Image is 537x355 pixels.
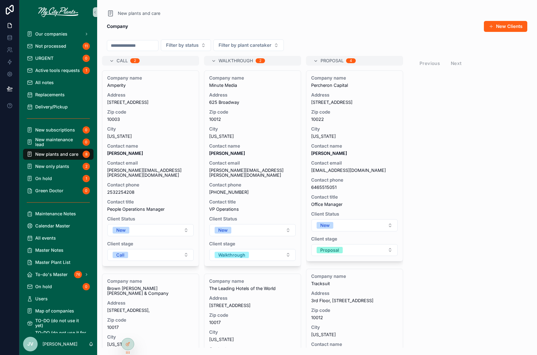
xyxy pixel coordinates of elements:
span: Contact phone [209,183,296,187]
span: City [209,127,296,131]
span: Proposal [321,58,344,64]
a: Company nameMinute MediaAddress625 BroadwayZip code10012City[US_STATE]Contact name[PERSON_NAME]Co... [204,70,301,266]
img: App logo [38,7,78,17]
span: Our companies [35,32,67,36]
a: To-do's Master76 [23,269,93,280]
span: Call [117,58,128,64]
strong: [PERSON_NAME] [209,151,245,156]
a: New plants and care [107,10,160,17]
span: City [209,330,296,335]
span: Map of companies [35,309,74,313]
a: Users [23,293,93,304]
a: On hold1 [23,173,93,184]
span: New subscriptions [35,128,75,132]
span: [US_STATE] [209,134,296,139]
span: [PHONE_NUMBER] [209,190,296,195]
p: [PERSON_NAME] [42,341,77,347]
span: Company name [209,279,296,284]
span: Address [311,291,398,296]
span: URGENT [35,56,53,61]
span: TO-DO (do not use it yet) [35,318,87,328]
span: Client stage [209,241,296,246]
span: [STREET_ADDRESS] [107,100,194,105]
span: [US_STATE] [209,337,296,342]
span: TO-DO (do not use it for now) [35,330,87,340]
div: 0 [83,126,90,134]
span: Contact name [311,144,398,148]
span: [US_STATE] [107,342,194,347]
span: Contact name [311,342,398,347]
span: Contact email [209,161,296,166]
div: 2 [83,163,90,170]
span: 10003 [107,117,194,122]
span: Address [311,93,398,97]
span: Zip code [209,313,296,318]
span: [EMAIL_ADDRESS][DOMAIN_NAME] [311,168,398,173]
span: Delivery/Pickup [35,104,68,109]
span: Company name [311,274,398,279]
span: 625 Broadway [209,100,296,105]
span: 10017 [107,325,194,330]
span: City [107,127,194,131]
span: City [311,127,398,131]
a: TO-DO (do not use it for now) [23,330,93,341]
span: [STREET_ADDRESS] [311,100,398,105]
span: Master Plant List [35,260,70,265]
span: 3rd Floor, [STREET_ADDRESS] [311,298,398,303]
span: City [107,335,194,340]
span: Company name [107,279,194,284]
span: Company name [107,76,194,80]
span: Users [35,296,48,301]
a: Maintenance Notes [23,208,93,219]
a: All notes [23,77,93,88]
span: 6465515051 [311,185,398,190]
span: People Operations Manager [107,207,194,212]
div: 2 [134,58,136,63]
div: scrollable content [19,24,97,333]
span: Master Notes [35,248,63,253]
div: New [116,227,126,234]
span: New plants and care [118,10,160,16]
span: 2532254208 [107,190,194,195]
a: Active tools requests1 [23,65,93,76]
span: All events [35,236,56,241]
span: Filter by plant caretaker [219,42,271,48]
div: 1 [83,67,90,74]
span: VP Operations [209,207,296,212]
span: [US_STATE] [311,134,398,139]
span: Green Doctor [35,188,63,193]
a: On hold0 [23,281,93,292]
span: Contact phone [107,183,194,187]
span: Client stage [107,241,194,246]
strong: [PERSON_NAME] [107,151,143,156]
span: Contact title [107,200,194,204]
span: Address [209,93,296,97]
a: Our companies [23,29,93,39]
a: Not processed11 [23,41,93,52]
div: 0 [83,138,90,146]
a: URGENT0 [23,53,93,64]
span: Contact phone [311,178,398,183]
button: Select Button [213,39,284,51]
span: To-do's Master [35,272,68,277]
div: Walkthrough [218,252,245,258]
div: New [320,222,330,229]
button: Select Button [209,224,296,236]
span: City [311,325,398,330]
span: Zip code [311,110,398,114]
button: New Clients [484,21,527,32]
span: Client Status [311,212,398,217]
a: New only plants2 [23,161,93,172]
span: Replacements [35,92,65,97]
span: [STREET_ADDRESS], [107,308,194,313]
a: Company namePercheron CapitalAddress[STREET_ADDRESS]Zip code10022City[US_STATE]Contact name[PERSO... [306,70,403,261]
span: Zip code [107,318,194,323]
span: Client stage [311,237,398,241]
span: Maintenance Notes [35,211,76,216]
a: New subscriptions0 [23,125,93,135]
span: Calendar Master [35,224,70,228]
span: 10012 [311,315,398,320]
span: New maintenance lead [35,137,80,147]
span: JV [27,340,33,348]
